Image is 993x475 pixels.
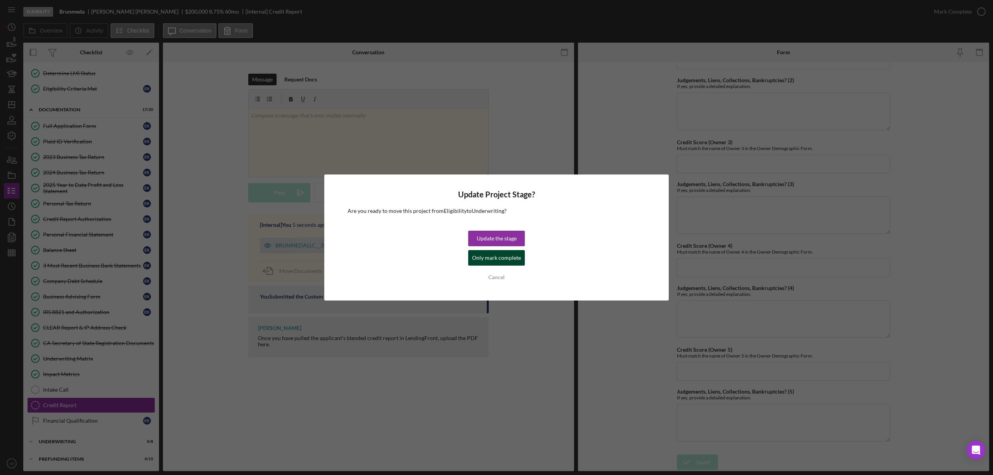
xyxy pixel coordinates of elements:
button: Update the stage [468,231,525,246]
button: Cancel [468,269,525,285]
div: Only mark complete [472,250,521,266]
button: Only mark complete [468,250,525,266]
h4: Update Project Stage? [348,190,645,199]
div: Update the stage [477,231,517,246]
p: Are you ready to move this project from Eligibility to Underwriting ? [348,207,645,215]
div: Open Intercom Messenger [967,441,985,459]
div: Cancel [488,269,505,285]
